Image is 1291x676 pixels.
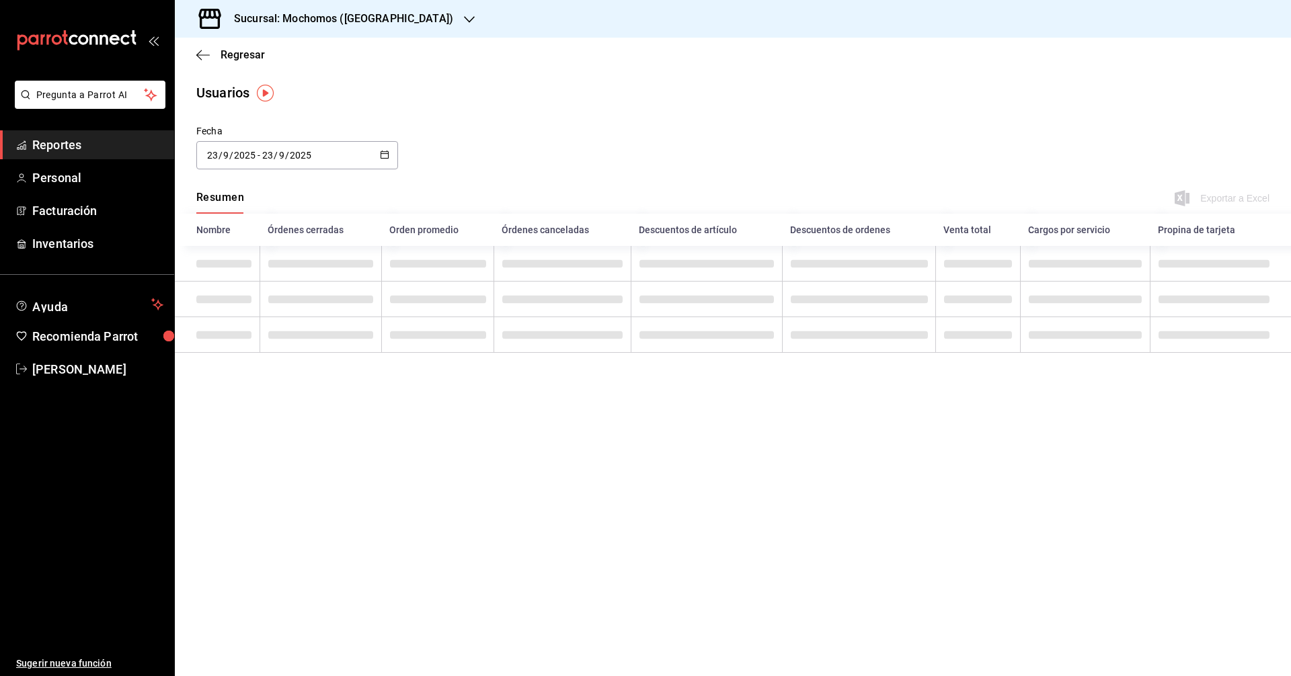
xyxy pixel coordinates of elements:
span: Ayuda [32,296,146,312]
span: Facturación [32,202,163,220]
th: Cargos por servicio [1020,214,1150,246]
input: Year [289,150,312,161]
span: / [285,150,289,161]
th: Orden promedio [381,214,494,246]
button: Pregunta a Parrot AI [15,81,165,109]
input: Day [206,150,219,161]
button: Regresar [196,48,265,61]
input: Year [233,150,256,161]
span: / [274,150,278,161]
input: Month [223,150,229,161]
span: / [219,150,223,161]
th: Venta total [935,214,1020,246]
span: Reportes [32,136,163,154]
span: Pregunta a Parrot AI [36,88,145,102]
span: Inventarios [32,235,163,253]
div: Usuarios [196,83,249,103]
button: Resumen [196,191,244,214]
th: Descuentos de ordenes [782,214,936,246]
th: Descuentos de artículo [631,214,782,246]
span: Personal [32,169,163,187]
th: Propina de tarjeta [1150,214,1291,246]
input: Month [278,150,285,161]
span: / [229,150,233,161]
span: Regresar [221,48,265,61]
th: Órdenes canceladas [494,214,631,246]
img: Tooltip marker [257,85,274,101]
span: [PERSON_NAME] [32,360,163,378]
button: open_drawer_menu [148,35,159,46]
a: Pregunta a Parrot AI [9,97,165,112]
th: Nombre [175,214,260,246]
span: - [258,150,260,161]
div: navigation tabs [196,191,244,214]
div: Fecha [196,124,398,138]
span: Sugerir nueva función [16,657,163,671]
span: Recomienda Parrot [32,327,163,345]
th: Órdenes cerradas [260,214,381,246]
input: Day [262,150,274,161]
h3: Sucursal: Mochomos ([GEOGRAPHIC_DATA]) [223,11,453,27]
